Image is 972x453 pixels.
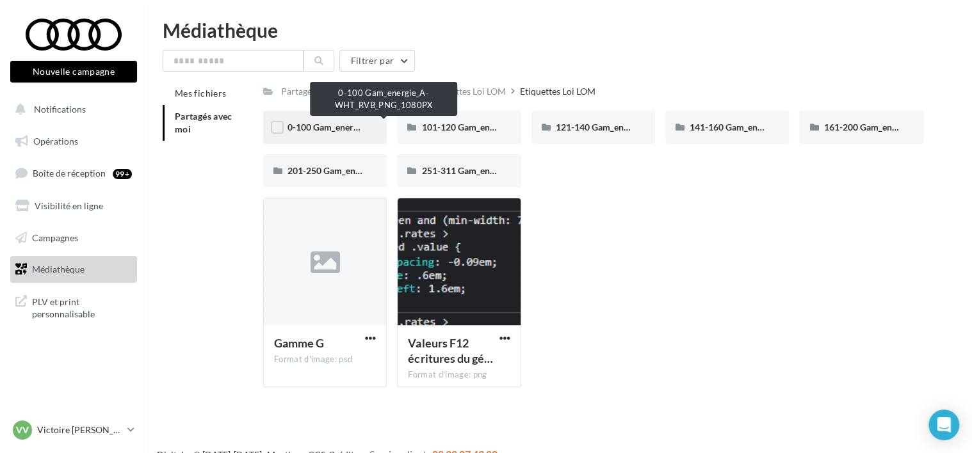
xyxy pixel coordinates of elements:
[37,424,122,436] p: Victoire [PERSON_NAME]
[288,122,482,132] span: 0-100 Gam_energie_A-WHT_RVB_PNG_1080PX
[33,136,78,147] span: Opérations
[32,264,85,274] span: Médiathèque
[32,232,78,242] span: Campagnes
[310,82,457,116] div: 0-100 Gam_energie_A-WHT_RVB_PNG_1080PX
[928,409,959,440] div: Open Intercom Messenger
[8,193,140,219] a: Visibilité en ligne
[408,336,492,365] span: Valeurs F12 écritures du générateur étiquettes CO2
[408,369,510,381] div: Format d'image: png
[421,122,625,132] span: 101-120 Gam_energie_B-WHT_RVB_PNG_1080PX
[8,128,140,155] a: Opérations
[520,85,595,98] div: Etiquettes Loi LOM
[556,122,759,132] span: 121-140 Gam_energie_C-WHT_RVB_PNG_1080PX
[8,288,140,326] a: PLV et print personnalisable
[8,256,140,283] a: Médiathèque
[421,165,626,176] span: 251-311 Gam_energie_G-WHT_RVB_PNG_1080PX
[339,50,415,72] button: Filtrer par
[35,200,103,211] span: Visibilité en ligne
[690,122,894,132] span: 141-160 Gam_energie_D-WHT_RVB_PNG_1080PX
[10,418,137,442] a: VV Victoire [PERSON_NAME]
[8,225,140,251] a: Campagnes
[274,354,376,365] div: Format d'image: psd
[10,61,137,83] button: Nouvelle campagne
[281,85,353,98] div: Partagés avec moi
[163,20,957,40] div: Médiathèque
[8,96,134,123] button: Notifications
[32,293,132,321] span: PLV et print personnalisable
[16,424,29,436] span: VV
[33,168,106,179] span: Boîte de réception
[288,165,490,176] span: 201-250 Gam_energie_F-WHT_RVB_PNG_1080PX
[8,159,140,187] a: Boîte de réception99+
[34,104,86,115] span: Notifications
[175,111,232,134] span: Partagés avec moi
[274,336,324,350] span: Gamme G
[430,85,506,98] div: Etiquettes Loi LOM
[113,169,132,179] div: 99+
[175,88,226,99] span: Mes fichiers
